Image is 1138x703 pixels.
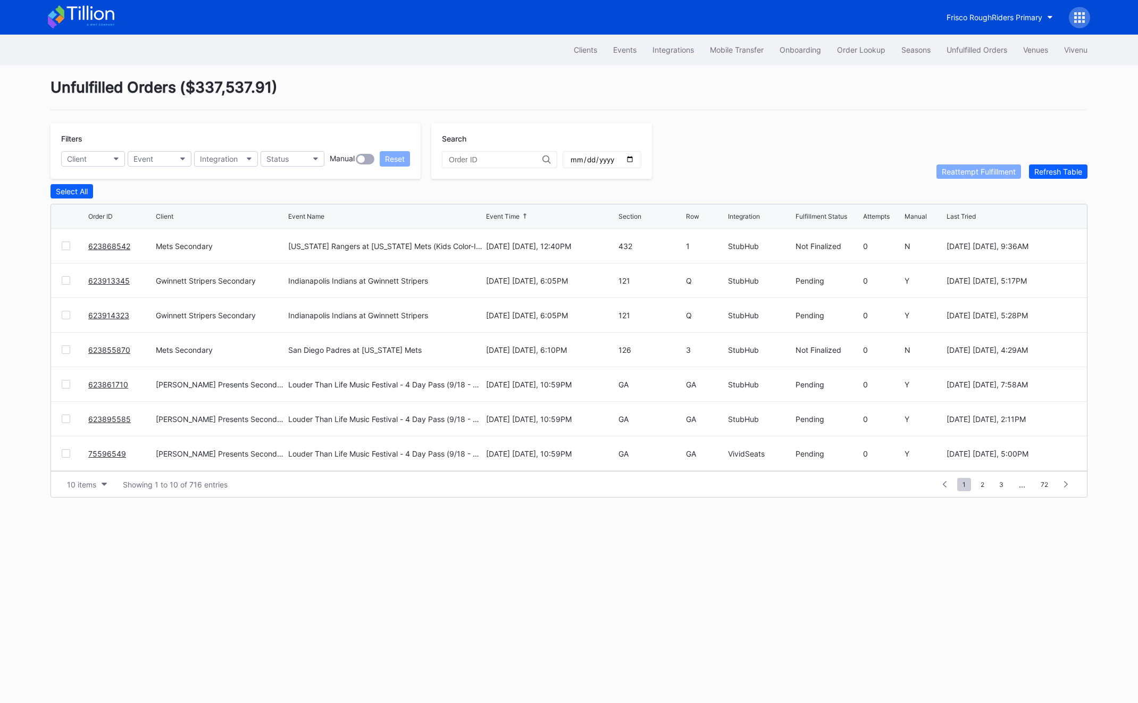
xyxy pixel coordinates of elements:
div: San Diego Padres at [US_STATE] Mets [288,345,422,354]
div: Y [905,276,943,285]
button: Unfulfilled Orders [939,40,1015,60]
div: [DATE] [DATE], 2:11PM [947,415,1076,424]
div: Onboarding [780,45,821,54]
div: StubHub [728,276,793,285]
div: 0 [863,415,902,424]
div: Indianapolis Indians at Gwinnett Stripers [288,311,428,320]
div: Pending [796,449,860,458]
div: Integration [728,212,760,220]
div: [DATE] [DATE], 12:40PM [486,242,616,251]
div: [DATE] [DATE], 9:36AM [947,242,1076,251]
div: 121 [618,276,683,285]
div: [DATE] [DATE], 10:59PM [486,380,616,389]
div: N [905,345,943,354]
a: 623914323 [88,311,129,320]
div: Refresh Table [1034,167,1082,176]
div: Order Lookup [837,45,885,54]
div: GA [686,380,725,389]
div: Venues [1023,45,1048,54]
a: Onboarding [772,40,829,60]
div: Client [156,212,173,220]
button: Order Lookup [829,40,893,60]
a: Vivenu [1056,40,1095,60]
div: Attempts [863,212,890,220]
button: Events [605,40,645,60]
div: StubHub [728,242,793,251]
div: [PERSON_NAME] Presents Secondary [156,380,286,389]
div: [PERSON_NAME] Presents Secondary [156,415,286,424]
a: 75596549 [88,449,126,458]
div: GA [618,415,683,424]
div: 0 [863,276,902,285]
div: [DATE] [DATE], 5:00PM [947,449,1076,458]
div: Section [618,212,641,220]
a: Mobile Transfer [702,40,772,60]
div: Row [686,212,699,220]
div: GA [686,449,725,458]
div: Event Time [486,212,520,220]
button: Select All [51,184,93,199]
div: Event Name [288,212,324,220]
div: Q [686,311,725,320]
div: Reset [385,154,405,163]
div: 0 [863,380,902,389]
div: [DATE] [DATE], 4:29AM [947,345,1076,354]
div: Mobile Transfer [710,45,764,54]
input: Order ID [449,155,542,164]
div: Louder Than Life Music Festival - 4 Day Pass (9/18 - 9/21) [288,380,483,389]
button: Venues [1015,40,1056,60]
div: Select All [56,187,88,196]
div: Reattempt Fulfillment [942,167,1016,176]
div: GA [686,415,725,424]
div: VividSeats [728,449,793,458]
div: Seasons [901,45,931,54]
a: 623868542 [88,242,130,251]
div: StubHub [728,311,793,320]
div: Manual [330,154,355,164]
button: Frisco RoughRiders Primary [939,7,1061,27]
button: Refresh Table [1029,164,1087,179]
div: StubHub [728,345,793,354]
div: Event [133,154,153,163]
div: Filters [61,134,410,143]
span: 1 [957,478,971,491]
a: 623855870 [88,345,130,354]
div: Pending [796,415,860,424]
div: 0 [863,242,902,251]
div: GA [618,380,683,389]
div: 432 [618,242,683,251]
button: Clients [566,40,605,60]
div: Not Finalized [796,345,860,354]
div: Showing 1 to 10 of 716 entries [123,480,228,489]
div: StubHub [728,415,793,424]
div: Not Finalized [796,242,860,251]
div: Manual [905,212,927,220]
div: [DATE] [DATE], 10:59PM [486,415,616,424]
button: Seasons [893,40,939,60]
div: Vivenu [1064,45,1087,54]
div: ... [1011,480,1033,489]
div: [DATE] [DATE], 5:28PM [947,311,1076,320]
div: Gwinnett Stripers Secondary [156,311,286,320]
div: [DATE] [DATE], 6:05PM [486,276,616,285]
div: Pending [796,380,860,389]
div: [DATE] [DATE], 6:10PM [486,345,616,354]
div: Unfulfilled Orders [947,45,1007,54]
div: 126 [618,345,683,354]
div: Mets Secondary [156,242,286,251]
span: 3 [994,478,1009,491]
div: 121 [618,311,683,320]
button: Reset [380,151,410,167]
div: Integration [200,154,238,163]
div: Y [905,449,943,458]
a: 623895585 [88,415,131,424]
div: [US_STATE] Rangers at [US_STATE] Mets (Kids Color-In Lunchbox Giveaway) [288,242,483,251]
div: N [905,242,943,251]
div: 0 [863,345,902,354]
div: [DATE] [DATE], 10:59PM [486,449,616,458]
div: Fulfillment Status [796,212,847,220]
div: Indianapolis Indians at Gwinnett Stripers [288,276,428,285]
